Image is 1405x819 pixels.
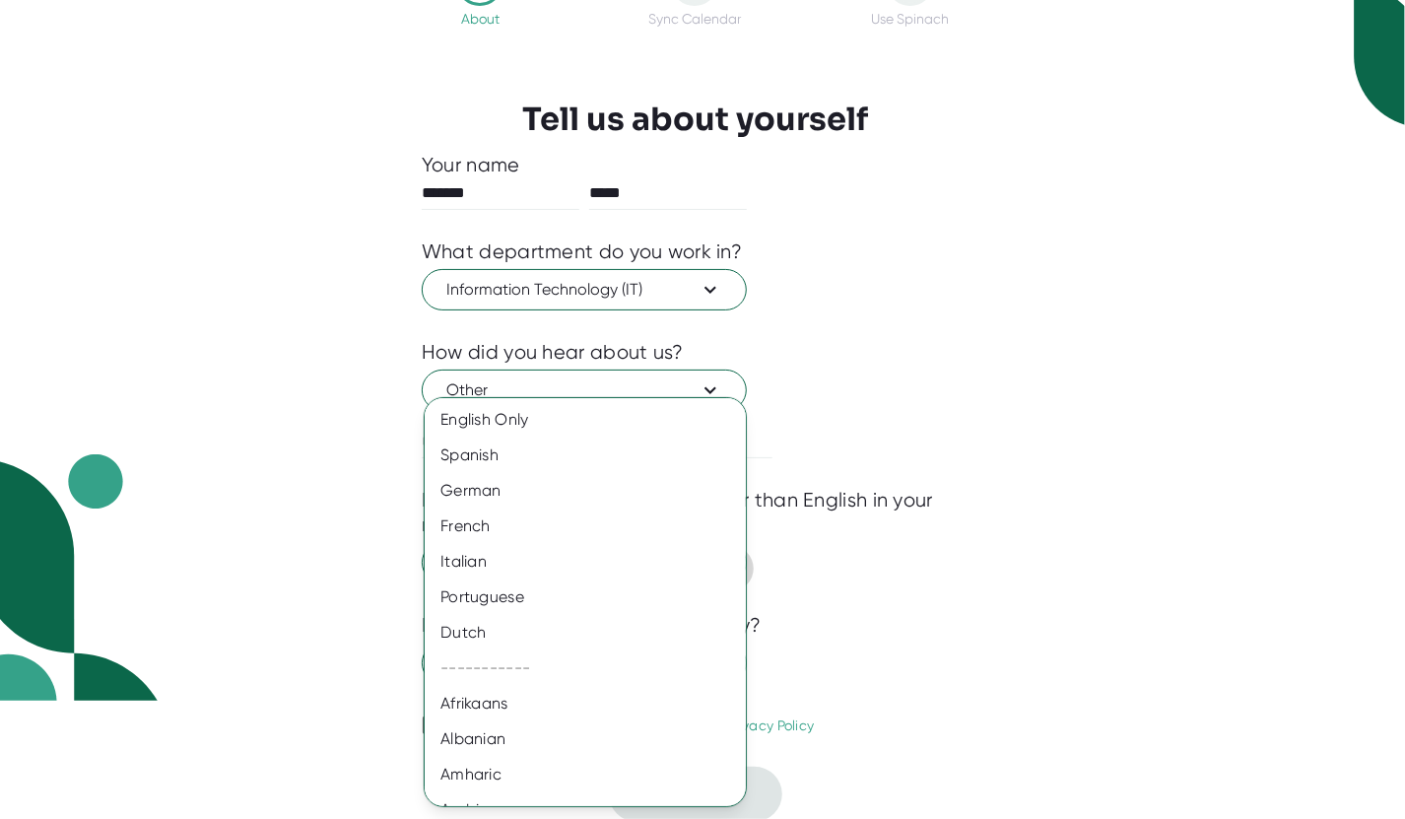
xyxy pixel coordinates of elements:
div: German [425,473,761,509]
div: Albanian [425,721,761,757]
div: ----------- [425,650,761,686]
div: Amharic [425,757,761,792]
div: French [425,509,761,544]
div: Dutch [425,615,761,650]
div: Spanish [425,438,761,473]
div: Portuguese [425,580,761,615]
div: Afrikaans [425,686,761,721]
div: English Only [425,402,761,438]
div: Italian [425,544,761,580]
